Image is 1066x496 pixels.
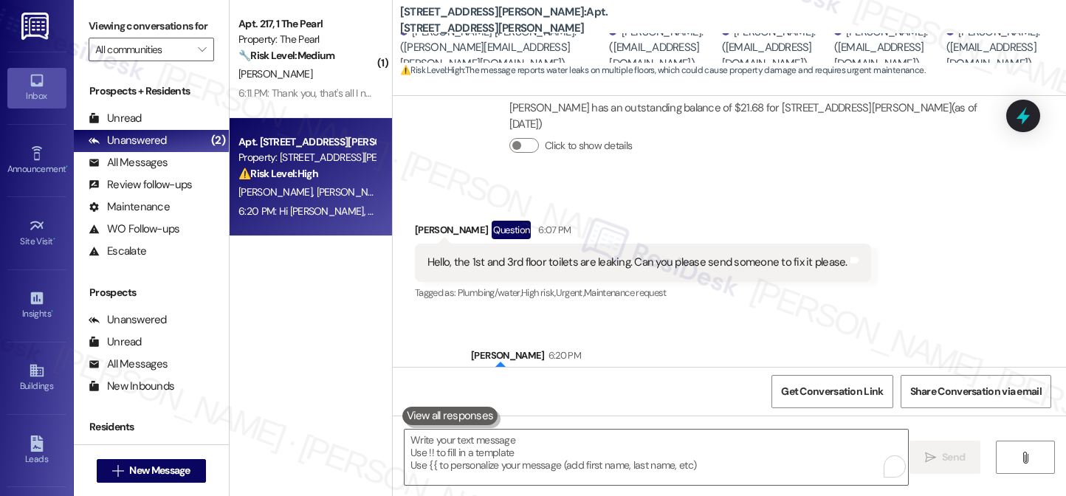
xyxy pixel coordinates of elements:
div: Unanswered [89,312,167,328]
span: [PERSON_NAME] [316,185,394,199]
div: 6:11 PM: Thank you, that's all I needed [238,86,394,100]
div: [PERSON_NAME]. ([EMAIL_ADDRESS][DOMAIN_NAME]) [722,24,831,72]
button: Get Conversation Link [771,375,893,408]
b: [STREET_ADDRESS][PERSON_NAME]: Apt. [STREET_ADDRESS][PERSON_NAME] [400,4,695,36]
span: Urgent , [556,286,584,299]
input: All communities [95,38,190,61]
i:  [112,465,123,477]
div: Tagged as: [415,282,871,303]
div: [PERSON_NAME] [PERSON_NAME]. ([PERSON_NAME][EMAIL_ADDRESS][PERSON_NAME][DOMAIN_NAME]) [400,24,605,72]
a: Insights • [7,286,66,325]
span: • [51,306,53,317]
img: ResiDesk Logo [21,13,52,40]
div: [PERSON_NAME] [415,221,871,244]
div: [PERSON_NAME] has an outstanding balance of $21.68 for [STREET_ADDRESS][PERSON_NAME] (as of [DATE]) [509,100,986,132]
div: Unread [89,111,142,126]
label: Click to show details [545,138,632,154]
div: Unanswered [89,133,167,148]
a: Inbox [7,68,66,108]
div: Prospects [74,285,229,300]
span: Plumbing/water , [458,286,521,299]
div: WO Follow-ups [89,221,179,237]
button: Send [909,441,981,474]
strong: ⚠️ Risk Level: High [238,167,318,180]
div: Question [492,221,531,239]
span: Send [942,449,965,465]
div: Review follow-ups [89,177,192,193]
textarea: To enrich screen reader interactions, please activate Accessibility in Grammarly extension settings [405,430,908,485]
div: Prospects + Residents [74,83,229,99]
span: [PERSON_NAME] [238,67,312,80]
span: • [66,162,68,172]
div: Hello, the 1st and 3rd floor toilets are leaking. Can you please send someone to fix it please. [427,255,847,270]
div: [PERSON_NAME]. ([EMAIL_ADDRESS][DOMAIN_NAME]) [834,24,943,72]
i:  [1019,452,1031,464]
span: Get Conversation Link [781,384,883,399]
span: : The message reports water leaks on multiple floors, which could cause property damage and requi... [400,63,925,78]
a: Leads [7,431,66,471]
div: Maintenance [89,199,170,215]
button: New Message [97,459,206,483]
div: [PERSON_NAME]. ([EMAIL_ADDRESS][DOMAIN_NAME]) [946,24,1055,72]
div: All Messages [89,356,168,372]
div: Unread [89,334,142,350]
i:  [198,44,206,55]
i:  [925,452,936,464]
label: Viewing conversations for [89,15,214,38]
button: Share Conversation via email [901,375,1051,408]
div: Apt. 217, 1 The Pearl [238,16,375,32]
div: All Messages [89,155,168,170]
span: [PERSON_NAME] [238,185,317,199]
div: [PERSON_NAME] [471,348,1055,368]
div: (2) [207,129,229,152]
div: Escalate [89,244,146,259]
a: Buildings [7,358,66,398]
div: Property: [STREET_ADDRESS][PERSON_NAME] [238,150,375,165]
a: Site Visit • [7,213,66,253]
strong: ⚠️ Risk Level: High [400,64,464,76]
strong: 🔧 Risk Level: Medium [238,49,334,62]
div: Apt. [STREET_ADDRESS][PERSON_NAME] [238,134,375,150]
div: Residents [74,419,229,435]
span: Share Conversation via email [910,384,1042,399]
span: New Message [129,463,190,478]
div: 6:07 PM [534,222,571,238]
span: Maintenance request [584,286,667,299]
div: [PERSON_NAME]. ([EMAIL_ADDRESS][DOMAIN_NAME]) [609,24,718,72]
div: 6:20 PM [545,348,581,363]
span: • [53,234,55,244]
div: Property: The Pearl [238,32,375,47]
span: High risk , [521,286,556,299]
div: New Inbounds [89,379,174,394]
